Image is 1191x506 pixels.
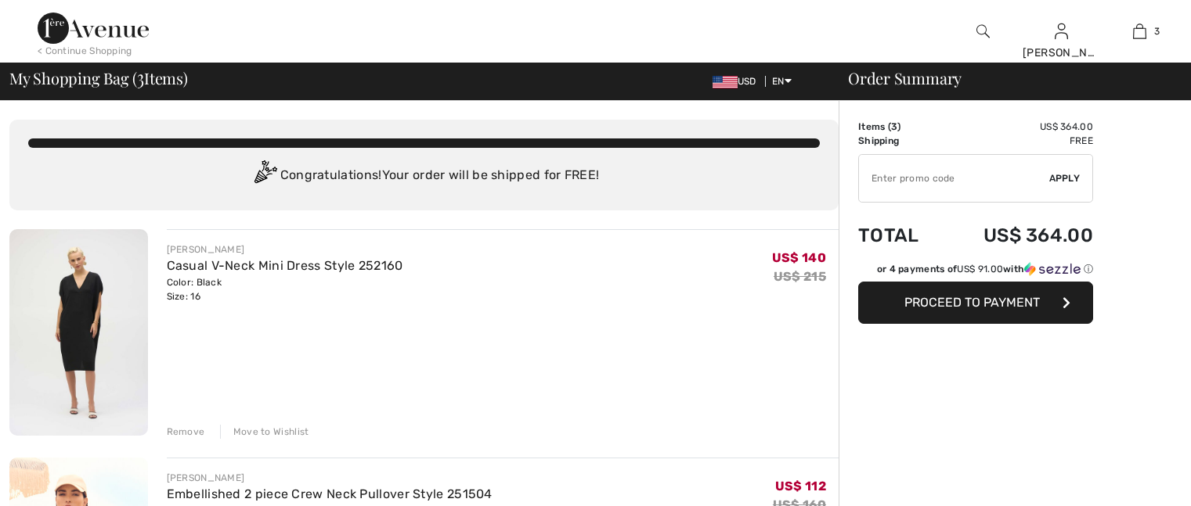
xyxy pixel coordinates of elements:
[858,209,942,262] td: Total
[38,13,149,44] img: 1ère Avenue
[137,66,144,87] span: 3
[167,425,205,439] div: Remove
[775,479,826,493] span: US$ 112
[904,295,1040,310] span: Proceed to Payment
[167,471,493,485] div: [PERSON_NAME]
[858,282,1093,324] button: Proceed to Payment
[9,70,188,86] span: My Shopping Bag ( Items)
[877,262,1093,276] div: or 4 payments of with
[858,120,942,134] td: Items ( )
[167,258,403,273] a: Casual V-Neck Mini Dress Style 252160
[772,250,826,265] span: US$ 140
[1133,22,1146,41] img: My Bag
[1101,22,1178,41] a: 3
[249,160,280,192] img: Congratulation2.svg
[858,134,942,148] td: Shipping
[942,134,1093,148] td: Free
[772,76,792,87] span: EN
[858,262,1093,282] div: or 4 payments ofUS$ 91.00withSezzle Click to learn more about Sezzle
[1055,23,1068,38] a: Sign In
[976,22,990,41] img: search the website
[774,269,826,284] s: US$ 215
[859,155,1049,202] input: Promo code
[38,44,132,58] div: < Continue Shopping
[1154,24,1160,38] span: 3
[829,70,1182,86] div: Order Summary
[1049,171,1081,185] span: Apply
[1024,262,1081,276] img: Sezzle
[167,275,403,303] div: Color: Black Size: 16
[167,486,493,501] a: Embellished 2 piece Crew Neck Pullover Style 251504
[1055,22,1068,41] img: My Info
[942,209,1093,262] td: US$ 364.00
[1023,45,1099,61] div: [PERSON_NAME]
[220,425,309,439] div: Move to Wishlist
[167,242,403,257] div: [PERSON_NAME]
[891,121,897,132] span: 3
[9,229,148,436] img: Casual V-Neck Mini Dress Style 252160
[28,160,820,192] div: Congratulations! Your order will be shipped for FREE!
[942,120,1093,134] td: US$ 364.00
[957,264,1003,275] span: US$ 91.00
[713,76,738,88] img: US Dollar
[713,76,763,87] span: USD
